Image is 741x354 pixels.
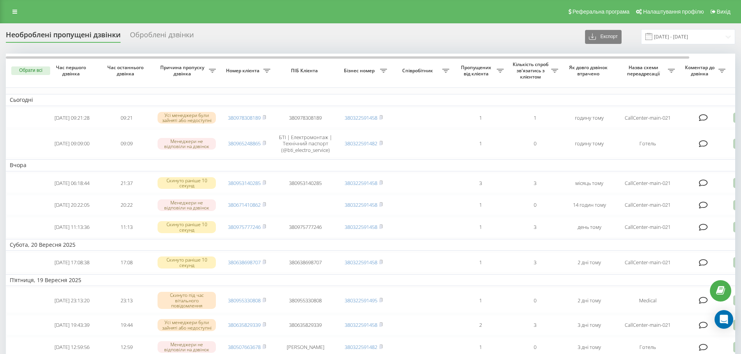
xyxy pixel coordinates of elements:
[6,31,121,43] div: Необроблені пропущені дзвінки
[562,315,617,335] td: 3 дні тому
[281,68,330,74] span: ПІБ Клієнта
[274,129,336,158] td: БТІ | Електромонтаж | Технічний паспорт (@bti_electro_service)
[45,129,99,158] td: [DATE] 09:09:00
[512,61,551,80] span: Кількість спроб зв'язатись з клієнтом
[562,252,617,273] td: 2 дні тому
[562,129,617,158] td: годину тому
[617,252,679,273] td: CallCenter-main-021
[620,65,668,77] span: Назва схеми переадресації
[45,315,99,335] td: [DATE] 19:43:39
[228,140,261,147] a: 380965248865
[274,217,336,237] td: 380975777246
[683,65,718,77] span: Коментар до дзвінка
[457,65,497,77] span: Пропущених від клієнта
[228,297,261,304] a: 380955330808
[51,65,93,77] span: Час першого дзвінка
[617,217,679,237] td: CallCenter-main-021
[99,129,154,158] td: 09:09
[508,315,562,335] td: 3
[345,114,377,121] a: 380322591458
[643,9,704,15] span: Налаштування профілю
[562,173,617,194] td: місяць тому
[228,259,261,266] a: 380638698707
[228,321,261,328] a: 380635829339
[508,217,562,237] td: 3
[395,68,442,74] span: Співробітник
[562,288,617,313] td: 2 дні тому
[345,180,377,187] a: 380322591458
[228,180,261,187] a: 380953140285
[573,9,630,15] span: Реферальна програма
[45,217,99,237] td: [DATE] 11:13:36
[99,195,154,215] td: 20:22
[99,217,154,237] td: 11:13
[453,315,508,335] td: 2
[228,344,261,351] a: 380507663678
[617,315,679,335] td: CallCenter-main-021
[45,288,99,313] td: [DATE] 23:13:20
[453,252,508,273] td: 1
[715,310,733,329] div: Open Intercom Messenger
[345,321,377,328] a: 380322591458
[158,138,216,150] div: Менеджери не відповіли на дзвінок
[228,201,261,208] a: 380671410862
[45,173,99,194] td: [DATE] 06:18:44
[508,195,562,215] td: 0
[45,108,99,128] td: [DATE] 09:21:28
[158,221,216,233] div: Скинуто раніше 10 секунд
[508,288,562,313] td: 0
[717,9,730,15] span: Вихід
[99,108,154,128] td: 09:21
[562,217,617,237] td: день тому
[453,195,508,215] td: 1
[453,288,508,313] td: 1
[562,195,617,215] td: 14 годин тому
[158,65,209,77] span: Причина пропуску дзвінка
[453,129,508,158] td: 1
[158,177,216,189] div: Скинуто раніше 10 секунд
[158,256,216,268] div: Скинуто раніше 10 секунд
[45,252,99,273] td: [DATE] 17:08:38
[617,173,679,194] td: CallCenter-main-021
[228,114,261,121] a: 380978308189
[274,315,336,335] td: 380635829339
[274,252,336,273] td: 380638698707
[562,108,617,128] td: годину тому
[617,108,679,128] td: CallCenter-main-021
[345,223,377,230] a: 380322591458
[158,319,216,331] div: Усі менеджери були зайняті або недоступні
[45,195,99,215] td: [DATE] 20:22:05
[274,288,336,313] td: 380955330808
[345,140,377,147] a: 380322591482
[345,344,377,351] a: 380322591482
[345,201,377,208] a: 380322591458
[345,297,377,304] a: 380322591495
[617,288,679,313] td: Medical
[11,66,50,75] button: Обрати всі
[158,199,216,211] div: Менеджери не відповіли на дзвінок
[453,108,508,128] td: 1
[158,341,216,353] div: Менеджери не відповіли на дзвінок
[105,65,147,77] span: Час останнього дзвінка
[99,288,154,313] td: 23:13
[453,173,508,194] td: 3
[585,30,622,44] button: Експорт
[453,217,508,237] td: 1
[158,292,216,309] div: Скинуто під час вітального повідомлення
[617,129,679,158] td: Готель
[508,173,562,194] td: 3
[345,259,377,266] a: 380322591458
[617,195,679,215] td: CallCenter-main-021
[274,108,336,128] td: 380978308189
[568,65,610,77] span: Як довго дзвінок втрачено
[99,252,154,273] td: 17:08
[508,252,562,273] td: 3
[158,112,216,124] div: Усі менеджери були зайняті або недоступні
[508,108,562,128] td: 1
[99,315,154,335] td: 19:44
[340,68,380,74] span: Бізнес номер
[130,31,194,43] div: Оброблені дзвінки
[228,223,261,230] a: 380975777246
[508,129,562,158] td: 0
[224,68,263,74] span: Номер клієнта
